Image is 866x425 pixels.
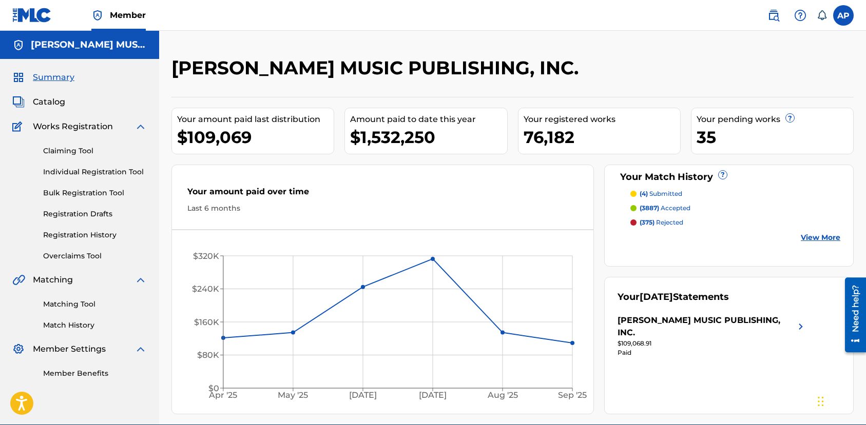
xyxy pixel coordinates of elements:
a: Member Benefits [43,368,147,379]
p: accepted [640,204,690,213]
span: (3887) [640,204,659,212]
tspan: [DATE] [349,391,377,400]
span: ? [719,171,727,179]
img: Top Rightsholder [91,9,104,22]
div: Your amount paid over time [187,186,578,203]
a: Bulk Registration Tool [43,188,147,198]
span: Summary [33,71,74,84]
span: Works Registration [33,120,113,133]
img: Matching [12,274,25,286]
div: Amount paid to date this year [350,113,507,126]
a: (3887) accepted [630,204,840,213]
span: (4) [640,190,648,197]
div: Paid [618,348,807,357]
img: Summary [12,71,25,84]
a: Public Search [763,5,784,26]
img: Member Settings [12,343,25,355]
div: Your pending works [697,113,853,126]
tspan: Aug '25 [487,391,518,400]
tspan: $320K [193,251,219,261]
div: Help [790,5,811,26]
div: Your Match History [618,170,840,184]
a: Registration Drafts [43,209,147,219]
div: $109,069 [177,126,334,149]
img: expand [134,120,147,133]
a: Claiming Tool [43,146,147,156]
span: (375) [640,218,655,226]
span: [DATE] [640,291,673,302]
div: $1,532,250 [350,126,507,149]
tspan: [DATE] [419,391,447,400]
tspan: Apr '25 [209,391,238,400]
tspan: $160K [194,317,219,327]
a: Match History [43,320,147,331]
img: Works Registration [12,120,26,133]
a: [PERSON_NAME] MUSIC PUBLISHING, INC.right chevron icon$109,068.91Paid [618,314,807,357]
span: Member [110,9,146,21]
h2: [PERSON_NAME] MUSIC PUBLISHING, INC. [171,56,584,79]
img: Accounts [12,39,25,51]
span: ? [786,114,794,122]
p: submitted [640,189,682,198]
a: SummarySummary [12,71,74,84]
h5: MAXIMO AGUIRRE MUSIC PUBLISHING, INC. [31,39,147,51]
div: Notifications [817,10,827,21]
span: Matching [33,274,73,286]
iframe: Chat Widget [815,376,866,425]
a: Individual Registration Tool [43,167,147,177]
img: expand [134,274,147,286]
div: Drag [818,386,824,417]
div: Your registered works [524,113,680,126]
a: (4) submitted [630,189,840,198]
a: Registration History [43,230,147,240]
a: CatalogCatalog [12,96,65,108]
div: Last 6 months [187,203,578,214]
img: expand [134,343,147,355]
iframe: Resource Center [837,274,866,356]
p: rejected [640,218,683,227]
a: (375) rejected [630,218,840,227]
div: Your amount paid last distribution [177,113,334,126]
div: Your Statements [618,290,729,304]
div: User Menu [833,5,854,26]
tspan: May '25 [278,391,309,400]
img: help [794,9,806,22]
span: Catalog [33,96,65,108]
img: right chevron icon [795,314,807,339]
tspan: $80K [197,350,219,360]
a: View More [801,232,840,243]
div: $109,068.91 [618,339,807,348]
img: Catalog [12,96,25,108]
div: [PERSON_NAME] MUSIC PUBLISHING, INC. [618,314,795,339]
div: 76,182 [524,126,680,149]
span: Member Settings [33,343,106,355]
img: search [767,9,780,22]
a: Overclaims Tool [43,251,147,261]
img: MLC Logo [12,8,52,23]
tspan: $240K [192,284,219,294]
tspan: Sep '25 [559,391,587,400]
a: Matching Tool [43,299,147,310]
div: 35 [697,126,853,149]
tspan: $0 [208,383,219,393]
